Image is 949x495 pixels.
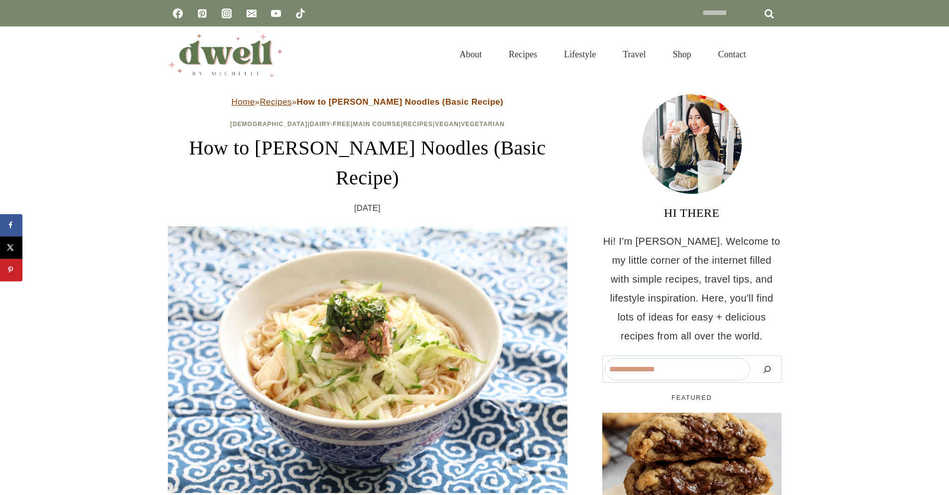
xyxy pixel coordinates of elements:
span: » » [232,97,504,107]
button: Search [755,358,779,380]
h1: How to [PERSON_NAME] Noodles (Basic Recipe) [168,133,567,193]
a: TikTok [290,3,310,23]
a: Recipes [403,121,433,128]
a: Travel [609,37,659,72]
a: Dairy-Free [310,121,351,128]
a: Contact [705,37,760,72]
strong: How to [PERSON_NAME] Noodles (Basic Recipe) [297,97,504,107]
a: Pinterest [192,3,212,23]
a: Instagram [217,3,237,23]
img: DWELL by michelle [168,31,282,77]
a: About [446,37,495,72]
time: [DATE] [354,201,381,216]
a: Vegan [435,121,459,128]
a: Email [242,3,262,23]
h3: HI THERE [602,204,782,222]
a: Vegetarian [461,121,505,128]
a: Main Course [353,121,401,128]
img: somen noodles with cucumbers, shoyu sauce, seaweed [168,226,567,493]
a: Home [232,97,255,107]
a: Lifestyle [550,37,609,72]
a: [DEMOGRAPHIC_DATA] [230,121,308,128]
a: Facebook [168,3,188,23]
button: View Search Form [765,46,782,63]
a: YouTube [266,3,286,23]
p: Hi! I'm [PERSON_NAME]. Welcome to my little corner of the internet filled with simple recipes, tr... [602,232,782,345]
a: Recipes [260,97,291,107]
a: Shop [659,37,704,72]
h5: FEATURED [602,393,782,403]
a: Recipes [495,37,550,72]
nav: Primary Navigation [446,37,759,72]
span: | | | | | [230,121,505,128]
